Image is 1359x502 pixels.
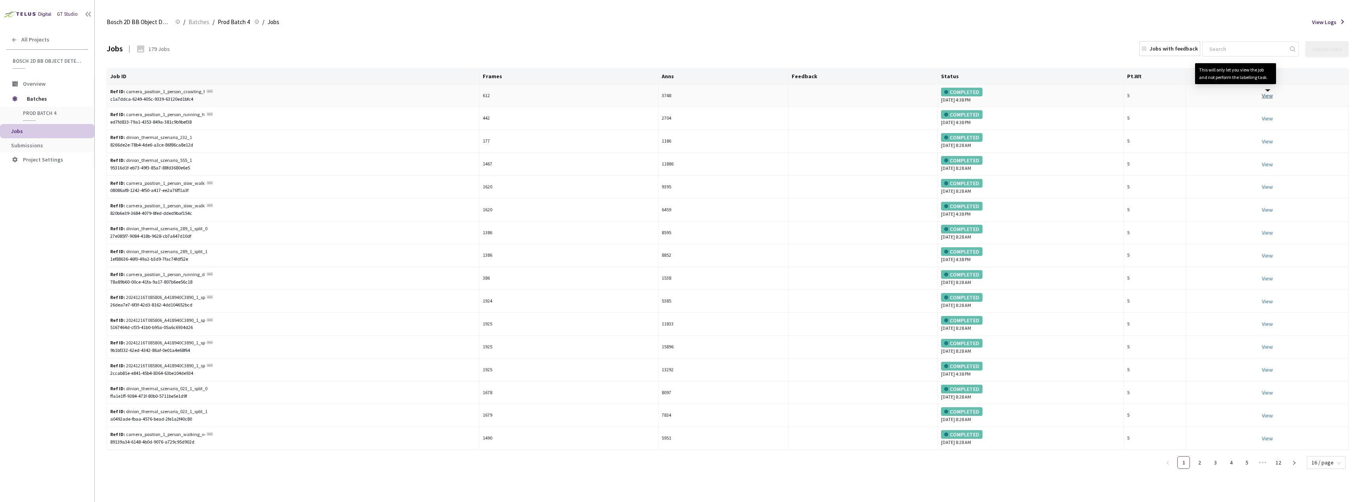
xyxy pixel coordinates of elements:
span: Submissions [11,142,43,149]
div: 20241216T085806_A418940C3890_1_split_1 [110,317,205,324]
span: View Logs [1312,18,1336,26]
td: 1924 [480,290,659,313]
td: 5 [1124,130,1186,153]
div: Create Jobs [1312,46,1342,52]
li: / [213,17,215,27]
span: Batches [27,91,81,107]
div: [DATE] 4:38 PM [941,362,1120,378]
div: a0492ade-fbaa-4576-bead-2fe1a2f40c80 [110,416,476,423]
span: left [1165,461,1170,465]
div: camera_position_1_person_crawling_horizonal_3 [110,88,205,96]
td: 1925 [480,336,659,359]
td: 1538 [659,267,789,290]
div: COMPLETED [941,156,983,165]
div: [DATE] 8:28 AM [941,293,1120,309]
li: / [183,17,185,27]
div: 27e085f7-9084-418b-9628-cb7a647d10df [110,233,476,240]
div: [DATE] 8:28 AM [941,316,1120,332]
td: 386 [480,267,659,290]
td: 1386 [480,222,659,244]
td: 5 [1124,85,1186,107]
td: 8852 [659,244,789,267]
div: 820b6e39-3684-4079-8fed-dded9baf154c [110,210,476,217]
div: ed7fd833-79a1-4353-849a-381c9b9bef38 [110,118,476,126]
div: 20241216T085806_A418940C3890_1_split_0 [110,294,205,301]
th: Pt.Wt [1124,69,1186,85]
div: 8266de2e-78b4-4de6-a3ce-86f86ca8e12d [110,141,476,149]
td: 13292 [659,359,789,382]
b: Ref ID: [110,340,125,346]
th: Anns [659,69,789,85]
td: 8595 [659,222,789,244]
td: 1679 [480,404,659,427]
a: 1 [1178,457,1190,468]
b: Ref ID: [110,363,125,369]
td: 5 [1124,222,1186,244]
button: left [1161,456,1174,469]
div: [DATE] 8:28 AM [941,407,1120,423]
div: COMPLETED [941,225,983,233]
div: COMPLETED [941,385,983,393]
td: 5951 [659,427,789,450]
td: 5 [1124,313,1186,336]
li: Previous Page [1161,456,1174,469]
li: 5 [1240,456,1253,469]
td: 2704 [659,107,789,130]
a: View [1262,183,1273,190]
b: Ref ID: [110,134,125,140]
a: View [1262,298,1273,305]
div: 20241216T085806_A418940C3890_1_split_3 [110,362,205,370]
td: 5 [1124,199,1186,222]
div: 2ccab81e-e841-45b4-8364-63be104de934 [110,370,476,377]
div: COMPLETED [941,133,983,142]
a: View [1262,92,1273,99]
li: 4 [1225,456,1237,469]
div: COMPLETED [941,270,983,279]
div: 78a89b60-00ce-41fa-9a17-807b6ee56c18 [110,278,476,286]
span: Jobs [11,128,23,135]
div: 08086af8-1242-4f50-a417-ee2a76ff1a3f [110,187,476,194]
span: 16 / page [1312,457,1341,468]
a: View [1262,161,1273,168]
div: Jobs [107,43,123,55]
a: View [1262,366,1273,373]
span: right [1292,461,1297,465]
div: dinion_thermal_szenario_289_1_split_0 [110,225,211,233]
div: camera_position_1_person_running_diagonal_2 [110,271,205,278]
td: 7834 [659,404,789,427]
div: COMPLETED [941,362,983,370]
td: 11833 [659,313,789,336]
div: camera_position_1_person_slow_walking_horizontal_3_split_1 [110,202,205,210]
li: Next Page [1288,456,1301,469]
td: 8097 [659,382,789,404]
a: View [1262,275,1273,282]
li: 3 [1209,456,1222,469]
td: 6459 [659,199,789,222]
b: Ref ID: [110,294,125,300]
b: Ref ID: [110,203,125,209]
td: 5 [1124,290,1186,313]
a: View [1262,343,1273,350]
span: Bosch 2D BB Object Detection [107,17,171,27]
div: [DATE] 4:38 PM [941,247,1120,263]
td: 1490 [480,427,659,450]
td: 1620 [480,199,659,222]
div: dinion_thermal_szenario_023_1_split_1 [110,408,211,416]
b: Ref ID: [110,385,125,391]
a: View [1262,229,1273,236]
div: 9b1bf332-62ed-4342-86af-0e01a4e68f64 [110,347,476,354]
a: View [1262,252,1273,259]
b: Ref ID: [110,317,125,323]
a: View [1262,115,1273,122]
a: View [1262,435,1273,442]
b: Ref ID: [110,157,125,163]
div: Page Size [1307,456,1346,466]
td: 1925 [480,359,659,382]
div: COMPLETED [941,407,983,416]
span: Overview [23,80,45,87]
td: 1467 [480,153,659,176]
th: Action [1186,69,1349,85]
b: Ref ID: [110,248,125,254]
div: This will only let you view the job and not perform the labelling task. [1199,66,1272,81]
div: [DATE] 4:38 PM [941,110,1120,126]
